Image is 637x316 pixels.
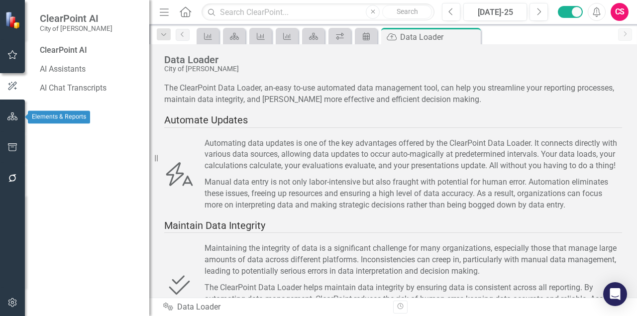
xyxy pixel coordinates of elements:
div: Data Loader [163,302,386,313]
button: CS [611,3,629,21]
input: Search ClearPoint... [202,3,434,21]
a: AI Chat Transcripts [40,83,139,94]
small: City of [PERSON_NAME] [40,24,112,32]
a: AI Assistants [40,64,139,75]
div: The ClearPoint Data Loader, an-easy to-use automated data management tool, can help you streamlin... [164,83,622,105]
div: Data Loader [164,54,617,65]
img: ClearPoint Strategy [5,11,22,28]
span: Search [397,7,418,15]
button: Search [382,5,432,19]
div: Maintaining the integrity of data is a significant challenge for many organizations, especially t... [205,243,622,277]
div: ClearPoint AI [40,45,139,56]
button: [DATE]-25 [463,3,527,21]
div: Manual data entry is not only labor-intensive but also fraught with potential for human error. Au... [205,177,622,211]
div: [DATE]-25 [467,6,524,18]
div: Elements & Reports [28,111,90,124]
div: Data Loader [400,31,478,43]
div: Maintain Data Integrity [164,218,622,233]
div: City of [PERSON_NAME] [164,65,617,73]
span: ClearPoint AI [40,12,112,24]
div: Automating data updates is one of the key advantages offered by the ClearPoint Data Loader. It co... [205,138,622,172]
div: Open Intercom Messenger [603,282,627,306]
div: Automate Updates [164,113,622,128]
